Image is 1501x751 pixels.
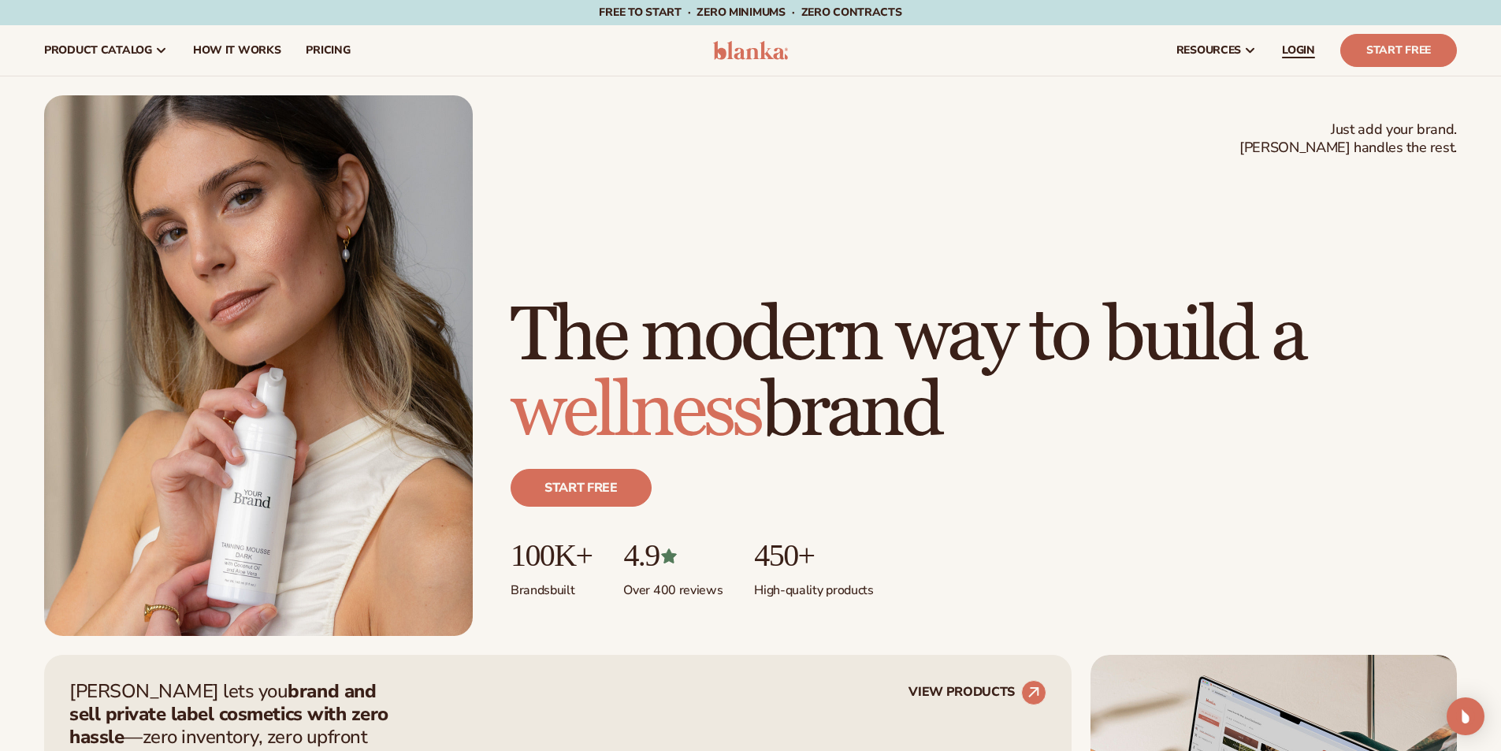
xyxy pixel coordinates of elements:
a: LOGIN [1269,25,1328,76]
span: product catalog [44,44,152,57]
span: Free to start · ZERO minimums · ZERO contracts [599,5,901,20]
p: Brands built [511,573,592,599]
span: LOGIN [1282,44,1315,57]
p: 100K+ [511,538,592,573]
a: pricing [293,25,362,76]
a: Start free [511,469,652,507]
a: Start Free [1340,34,1457,67]
span: resources [1176,44,1241,57]
p: High-quality products [754,573,873,599]
img: logo [713,41,788,60]
div: Open Intercom Messenger [1447,697,1484,735]
a: resources [1164,25,1269,76]
a: How It Works [180,25,294,76]
span: How It Works [193,44,281,57]
p: Over 400 reviews [623,573,723,599]
h1: The modern way to build a brand [511,299,1457,450]
p: 4.9 [623,538,723,573]
strong: brand and sell private label cosmetics with zero hassle [69,679,388,749]
span: pricing [306,44,350,57]
a: VIEW PRODUCTS [908,680,1046,705]
span: wellness [511,366,761,458]
img: Female holding tanning mousse. [44,95,473,636]
a: product catalog [32,25,180,76]
span: Just add your brand. [PERSON_NAME] handles the rest. [1239,121,1457,158]
p: 450+ [754,538,873,573]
